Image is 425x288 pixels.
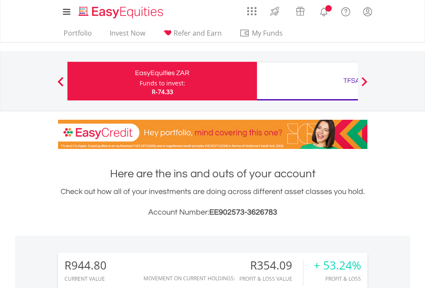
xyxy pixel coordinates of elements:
[140,79,185,88] div: Funds to invest:
[159,29,225,42] a: Refer and Earn
[60,29,95,42] a: Portfolio
[58,186,367,218] div: Check out how all of your investments are doing across different asset classes you hold.
[239,276,303,282] div: Profit & Loss Value
[357,2,379,21] a: My Profile
[77,5,167,19] img: EasyEquities_Logo.png
[268,4,282,18] img: thrive-v2.svg
[287,2,313,18] a: Vouchers
[152,88,173,96] span: R-74.33
[239,27,296,39] span: My Funds
[314,259,361,272] div: + 53.24%
[64,276,107,282] div: CURRENT VALUE
[242,2,262,16] a: AppsGrid
[209,208,277,216] span: EE902573-3626783
[239,259,303,272] div: R354.09
[58,206,367,218] h3: Account Number:
[144,276,235,281] div: Movement on Current Holdings:
[247,6,257,16] img: grid-menu-icon.svg
[75,2,167,19] a: Home page
[64,259,107,272] div: R944.80
[356,81,373,90] button: Next
[73,67,252,79] div: EasyEquities ZAR
[52,81,69,90] button: Previous
[174,28,222,38] span: Refer and Earn
[58,120,367,149] img: EasyCredit Promotion Banner
[313,2,335,19] a: Notifications
[314,276,361,282] div: Profit & Loss
[293,4,307,18] img: vouchers-v2.svg
[335,2,357,19] a: FAQ's and Support
[106,29,149,42] a: Invest Now
[58,166,367,182] h1: Here are the ins and outs of your account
